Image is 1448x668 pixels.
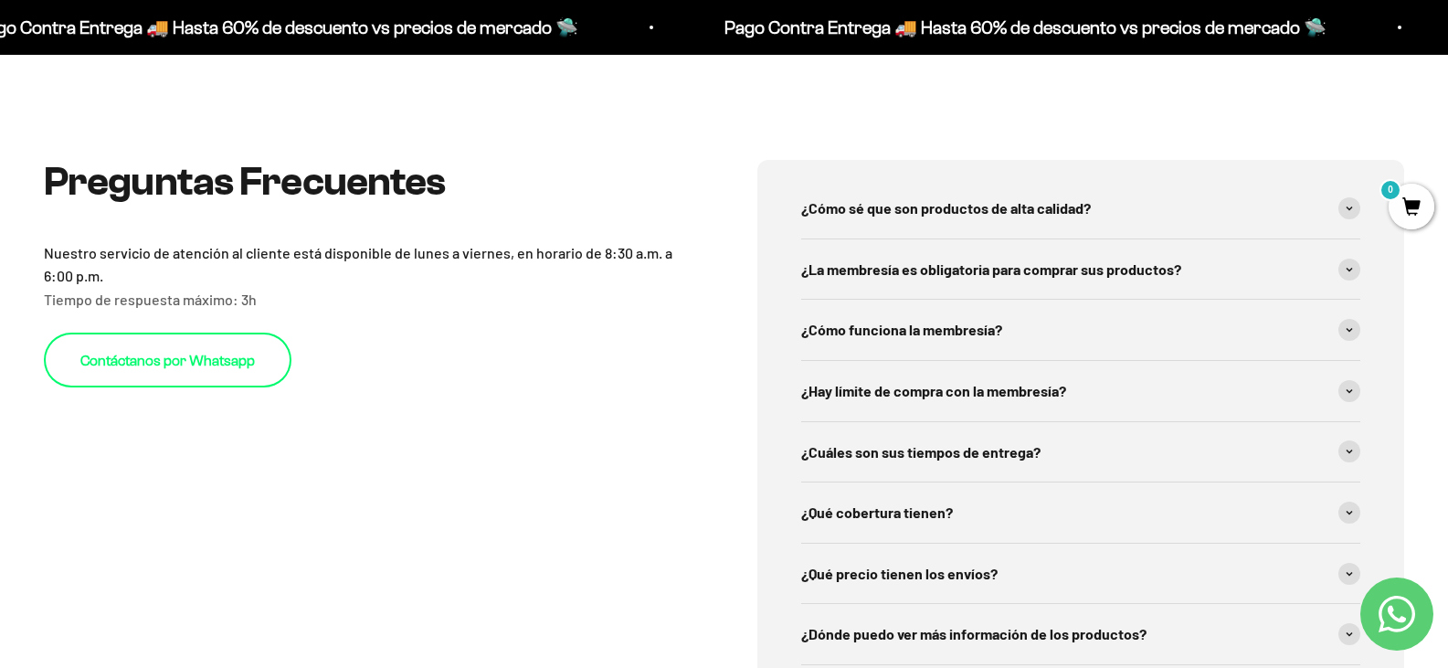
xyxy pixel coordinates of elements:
span: ¿Qué precio tienen los envíos? [801,562,998,586]
span: Tiempo de respuesta máximo: 3h [44,288,692,312]
summary: ¿La membresía es obligatoria para comprar sus productos? [801,239,1361,300]
div: Nuestro servicio de atención al cliente está disponible de lunes a viernes, en horario de 8:30 a.... [44,241,692,312]
span: ¿Dónde puedo ver más información de los productos? [801,622,1147,646]
h2: Preguntas Frecuentes [44,160,692,204]
summary: ¿Qué cobertura tienen? [801,482,1361,543]
mark: 0 [1379,179,1401,201]
a: Contáctanos por Whatsapp [44,333,291,387]
span: ¿Cómo sé que son productos de alta calidad? [801,196,1091,220]
span: ¿Qué cobertura tienen? [801,501,953,525]
a: 0 [1389,198,1434,218]
p: Pago Contra Entrega 🚚 Hasta 60% de descuento vs precios de mercado 🛸 [719,13,1321,42]
summary: ¿Dónde puedo ver más información de los productos? [801,604,1361,664]
span: ¿Cuáles son sus tiempos de entrega? [801,440,1041,464]
span: ¿Hay límite de compra con la membresía? [801,379,1066,403]
summary: ¿Cómo sé que son productos de alta calidad? [801,178,1361,239]
span: ¿La membresía es obligatoria para comprar sus productos? [801,258,1181,281]
summary: ¿Hay límite de compra con la membresía? [801,361,1361,421]
span: ¿Cómo funciona la membresía? [801,318,1002,342]
summary: ¿Cuáles son sus tiempos de entrega? [801,422,1361,482]
summary: ¿Qué precio tienen los envíos? [801,544,1361,604]
summary: ¿Cómo funciona la membresía? [801,300,1361,360]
